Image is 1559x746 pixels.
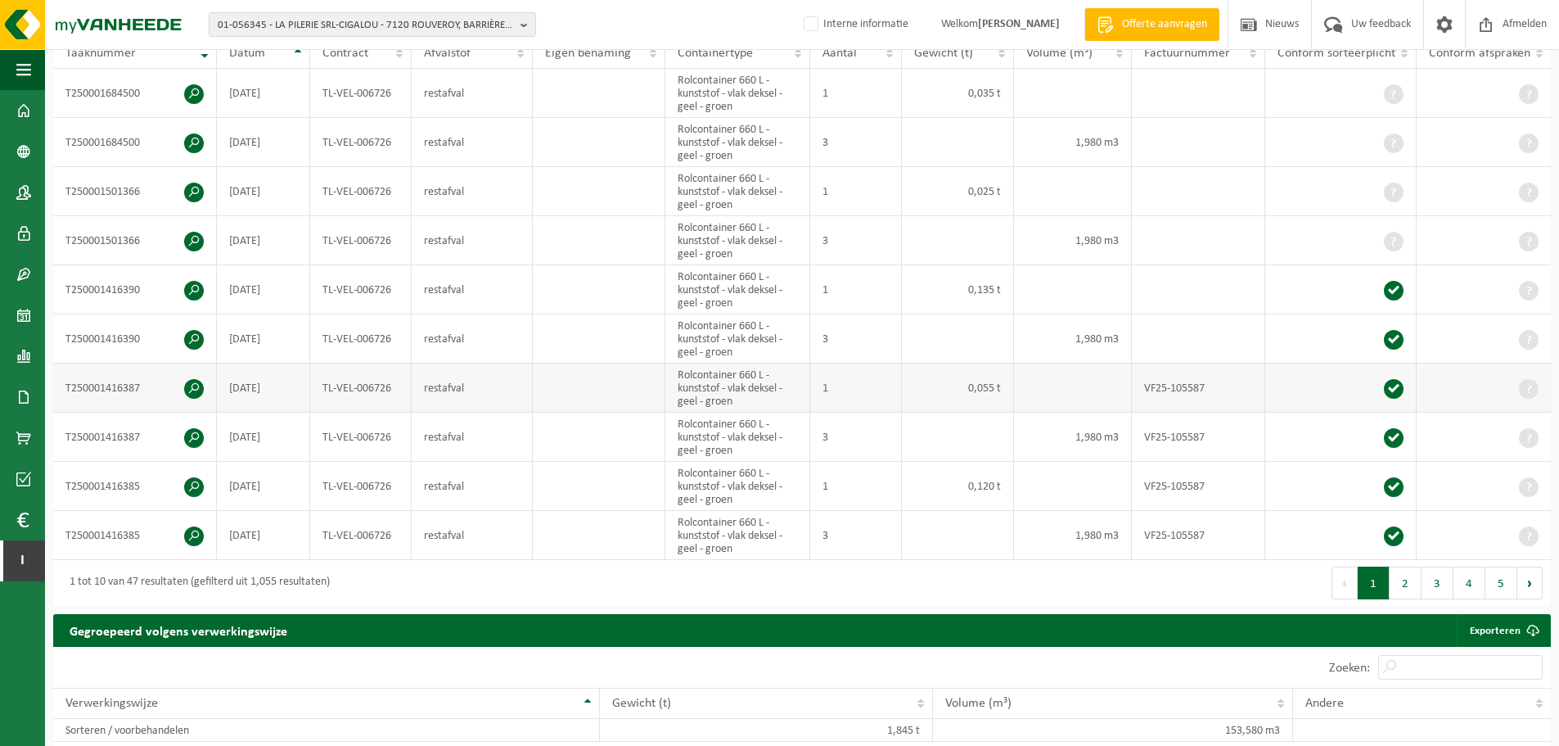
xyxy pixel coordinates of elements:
[217,69,310,118] td: [DATE]
[914,47,973,60] span: Gewicht (t)
[665,364,809,413] td: Rolcontainer 660 L - kunststof - vlak deksel - geel - groen
[1457,614,1549,647] a: Exporteren
[810,314,902,364] td: 3
[16,540,29,581] span: I
[1144,47,1230,60] span: Factuurnummer
[412,314,533,364] td: restafval
[810,413,902,462] td: 3
[1305,697,1344,710] span: Andere
[810,118,902,167] td: 3
[665,511,809,560] td: Rolcontainer 660 L - kunststof - vlak deksel - geel - groen
[217,462,310,511] td: [DATE]
[53,462,217,511] td: T250001416385
[665,216,809,265] td: Rolcontainer 660 L - kunststof - vlak deksel - geel - groen
[412,364,533,413] td: restafval
[1517,567,1543,599] button: Next
[310,265,412,314] td: TL-VEL-006726
[612,697,671,710] span: Gewicht (t)
[217,118,310,167] td: [DATE]
[902,364,1014,413] td: 0,055 t
[665,118,809,167] td: Rolcontainer 660 L - kunststof - vlak deksel - geel - groen
[310,69,412,118] td: TL-VEL-006726
[53,314,217,364] td: T250001416390
[229,47,265,60] span: Datum
[53,614,304,646] h2: Gegroepeerd volgens verwerkingswijze
[53,511,217,560] td: T250001416385
[933,719,1293,742] td: 153,580 m3
[310,118,412,167] td: TL-VEL-006726
[1277,47,1395,60] span: Conform sorteerplicht
[810,462,902,511] td: 1
[978,18,1060,30] strong: [PERSON_NAME]
[53,265,217,314] td: T250001416390
[810,216,902,265] td: 3
[822,47,857,60] span: Aantal
[310,511,412,560] td: TL-VEL-006726
[1132,462,1265,511] td: VF25-105587
[600,719,934,742] td: 1,845 t
[545,47,631,60] span: Eigen benaming
[217,167,310,216] td: [DATE]
[217,314,310,364] td: [DATE]
[218,13,514,38] span: 01-056345 - LA PILERIE SRL-CIGALOU - 7120 ROUVEROY, BARRIÈRE D'AUBREUX 2
[810,364,902,413] td: 1
[1132,511,1265,560] td: VF25-105587
[665,167,809,216] td: Rolcontainer 660 L - kunststof - vlak deksel - geel - groen
[310,364,412,413] td: TL-VEL-006726
[217,364,310,413] td: [DATE]
[412,462,533,511] td: restafval
[810,167,902,216] td: 1
[1453,567,1485,599] button: 4
[810,265,902,314] td: 1
[412,413,533,462] td: restafval
[217,413,310,462] td: [DATE]
[1390,567,1422,599] button: 2
[1118,16,1211,33] span: Offerte aanvragen
[310,462,412,511] td: TL-VEL-006726
[1084,8,1219,41] a: Offerte aanvragen
[800,12,908,37] label: Interne informatie
[1014,511,1132,560] td: 1,980 m3
[310,314,412,364] td: TL-VEL-006726
[678,47,753,60] span: Containertype
[1132,413,1265,462] td: VF25-105587
[65,47,136,60] span: Taaknummer
[665,462,809,511] td: Rolcontainer 660 L - kunststof - vlak deksel - geel - groen
[217,265,310,314] td: [DATE]
[945,697,1012,710] span: Volume (m³)
[665,265,809,314] td: Rolcontainer 660 L - kunststof - vlak deksel - geel - groen
[412,216,533,265] td: restafval
[53,69,217,118] td: T250001684500
[65,697,158,710] span: Verwerkingswijze
[1014,118,1132,167] td: 1,980 m3
[1026,47,1093,60] span: Volume (m³)
[1014,314,1132,364] td: 1,980 m3
[1331,567,1358,599] button: Previous
[53,167,217,216] td: T250001501366
[53,413,217,462] td: T250001416387
[665,314,809,364] td: Rolcontainer 660 L - kunststof - vlak deksel - geel - groen
[902,167,1014,216] td: 0,025 t
[665,69,809,118] td: Rolcontainer 660 L - kunststof - vlak deksel - geel - groen
[810,69,902,118] td: 1
[209,12,536,37] button: 01-056345 - LA PILERIE SRL-CIGALOU - 7120 ROUVEROY, BARRIÈRE D'AUBREUX 2
[1014,216,1132,265] td: 1,980 m3
[424,47,471,60] span: Afvalstof
[1014,413,1132,462] td: 1,980 m3
[1429,47,1530,60] span: Conform afspraken
[1329,662,1370,675] label: Zoeken:
[53,364,217,413] td: T250001416387
[902,69,1014,118] td: 0,035 t
[1132,364,1265,413] td: VF25-105587
[217,216,310,265] td: [DATE]
[53,216,217,265] td: T250001501366
[412,167,533,216] td: restafval
[217,511,310,560] td: [DATE]
[412,118,533,167] td: restafval
[53,719,600,742] td: Sorteren / voorbehandelen
[310,413,412,462] td: TL-VEL-006726
[412,265,533,314] td: restafval
[1422,567,1453,599] button: 3
[61,568,330,598] div: 1 tot 10 van 47 resultaten (gefilterd uit 1,055 resultaten)
[412,69,533,118] td: restafval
